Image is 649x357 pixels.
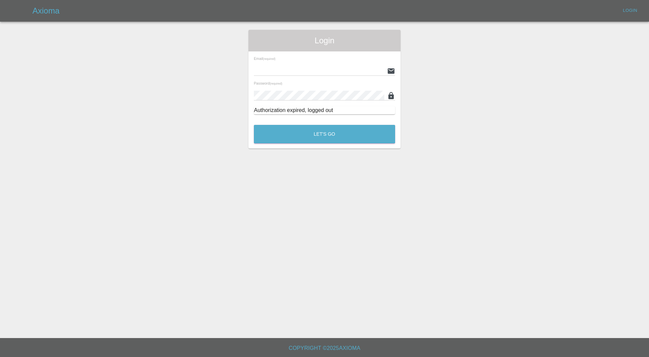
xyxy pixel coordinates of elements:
span: Login [254,35,395,46]
h5: Axioma [32,5,59,16]
span: Email [254,57,275,61]
h6: Copyright © 2025 Axioma [5,343,644,353]
small: (required) [270,82,282,85]
div: Authorization expired, logged out [254,106,395,114]
span: Password [254,81,282,85]
button: Let's Go [254,125,395,143]
a: Login [619,5,641,16]
small: (required) [263,58,275,61]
